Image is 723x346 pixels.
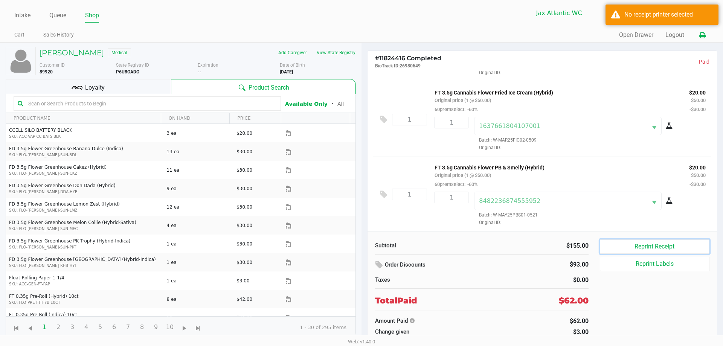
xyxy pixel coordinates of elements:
[14,30,24,40] a: Cart
[37,320,52,334] span: Page 1
[600,257,709,271] button: Reprint Labels
[6,161,163,179] td: FD 3.5g Flower Greenhouse Cakez (Hybrid)
[43,30,74,40] a: Sales History
[6,290,163,308] td: FT 0.35g Pre-Roll (Hybrid) 10ct
[163,198,233,216] td: 12 ea
[375,55,379,62] span: #
[280,62,305,68] span: Date of Birth
[9,263,160,268] p: SKU: FLO-[PERSON_NAME]-RHB-HYI
[85,83,105,92] span: Loyalty
[624,10,713,19] div: No receipt printer selected
[280,69,293,75] b: [DATE]
[689,107,706,112] small: -$30.00
[163,271,233,290] td: 1 ea
[375,55,441,62] span: 11824416 Completed
[163,235,233,253] td: 1 ea
[26,324,35,333] span: Go to the previous page
[689,181,706,187] small: -$30.00
[435,107,477,112] small: 60premselect:
[25,98,277,109] input: Scan or Search Products to Begin
[85,10,99,21] a: Shop
[198,62,218,68] span: Expiration
[163,161,233,179] td: 11 ea
[691,172,706,178] small: $50.00
[236,315,252,320] span: $42.00
[23,320,37,334] span: Go to the previous page
[435,88,678,96] p: FT 3.5g Cannabis Flower Fried Ice Cream (Hybrid)
[348,339,375,344] span: Web: v1.40.0
[465,181,477,187] span: -60%
[525,258,589,271] div: $93.00
[474,137,537,143] span: Batch: W-MAR25FIC02-0509
[191,320,205,334] span: Go to the last page
[249,83,289,92] span: Product Search
[65,320,79,334] span: Page 3
[51,320,66,334] span: Page 2
[375,63,400,69] span: BioTrack ID:
[236,260,252,265] span: $30.00
[229,113,281,124] th: PRICE
[12,324,21,333] span: Go to the first page
[9,134,160,139] p: SKU: ACC-VAP-CC-BATSIBLK
[6,179,163,198] td: FD 3.5g Flower Greenhouse Don Dada (Hybrid)
[375,241,476,250] div: Subtotal
[375,294,510,307] div: Total
[107,320,121,334] span: Page 6
[435,172,491,178] small: Original price (1 @ $50.00)
[116,62,149,68] span: State Registry ID
[619,30,653,40] button: Open Drawer
[9,320,23,334] span: Go to the first page
[236,297,252,302] span: $42.00
[435,98,491,103] small: Original price (1 @ $50.00)
[236,204,252,210] span: $30.00
[611,4,625,22] button: Select
[198,69,201,75] b: --
[9,207,160,213] p: SKU: FLO-[PERSON_NAME]-SUN-LMZ
[79,320,93,334] span: Page 4
[121,320,135,334] span: Page 7
[135,320,149,334] span: Page 8
[236,186,252,191] span: $30.00
[236,241,252,247] span: $30.00
[163,216,233,235] td: 4 ea
[149,320,163,334] span: Page 9
[375,276,476,284] div: Taxes
[9,300,160,305] p: SKU: FLO-PRE-FT-HYB.10CT
[163,179,233,198] td: 9 ea
[236,278,249,284] span: $3.00
[337,100,344,108] button: All
[6,253,163,271] td: FD 3.5g Flower Greenhouse [GEOGRAPHIC_DATA] (Hybrid-Indica)
[6,271,163,290] td: Float Rolling Paper 1-1/4
[9,152,160,158] p: SKU: FLO-[PERSON_NAME]-SUN-BDL
[435,163,678,171] p: FT 3.5g Cannabis Flower PB & Smelly (Hybrid)
[40,69,53,75] b: 89920
[108,48,131,57] span: Medical
[163,290,233,308] td: 8 ea
[375,258,514,272] div: Order Discounts
[375,317,514,325] div: Amount Paid
[236,131,252,136] span: $20.00
[273,47,312,59] button: Add Caregiver
[49,10,66,21] a: Queue
[665,30,684,40] button: Logout
[236,168,252,173] span: $30.00
[211,324,346,331] kendo-pager-info: 1 - 30 of 295 items
[488,276,589,285] div: $0.00
[689,88,706,96] p: $20.00
[6,142,163,161] td: FD 3.5g Flower Greenhouse Banana Dulce (Indica)
[6,124,163,142] td: CCELL SILO BATTERY BLACK
[116,69,139,75] b: P6U8OADO
[474,219,682,226] span: Original ID:
[525,328,589,337] div: $3.00
[525,317,589,326] div: $62.00
[163,124,233,142] td: 3 ea
[465,107,477,112] span: -60%
[180,324,189,333] span: Go to the next page
[194,324,203,333] span: Go to the last page
[9,244,160,250] p: SKU: FLO-[PERSON_NAME]-SUN-PKT
[236,149,252,154] span: $30.00
[410,318,415,323] i: Transaction Detail
[397,294,417,307] span: Paid
[536,9,606,18] span: Jax Atlantic WC
[328,100,337,107] span: ᛫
